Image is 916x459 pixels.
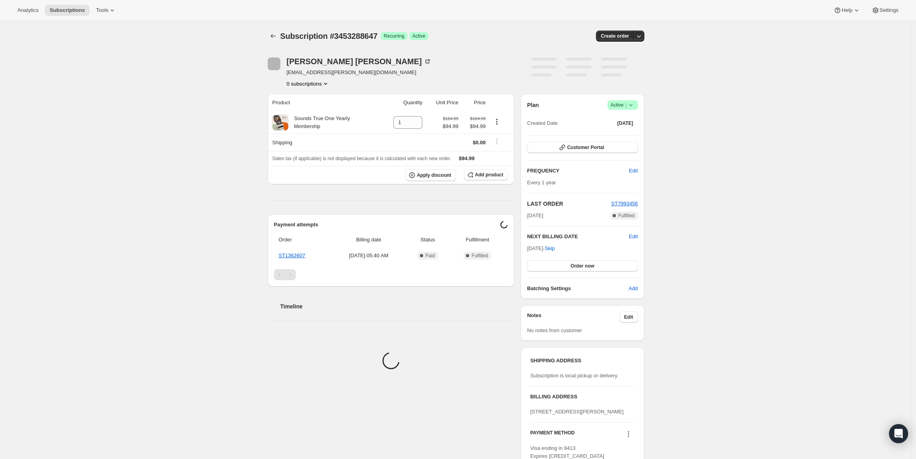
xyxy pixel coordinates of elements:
span: Subscription #3453288647 [280,32,378,40]
span: $94.99 [443,122,458,130]
span: Edit [624,314,633,320]
th: Quantity [380,94,425,111]
span: Created Date [527,119,558,127]
button: Edit [624,164,642,177]
a: ST1362607 [279,252,305,258]
span: $94.99 [459,155,475,161]
th: Product [268,94,380,111]
button: ST7993456 [611,200,638,208]
span: $0.00 [473,140,486,145]
span: Add product [475,172,503,178]
h2: FREQUENCY [527,167,629,175]
button: Shipping actions [491,137,503,146]
span: Analytics [17,7,38,13]
button: Subscriptions [45,5,90,16]
h2: NEXT BILLING DATE [527,233,629,241]
button: Help [829,5,865,16]
span: Visa ending in 9413 Expires [CREDIT_CARD_DATA] [530,445,604,459]
h3: Notes [527,312,619,323]
h3: PAYMENT METHOD [530,430,575,440]
button: Subscriptions [268,31,279,42]
span: Subscriptions [50,7,85,13]
button: Add product [464,169,508,180]
span: Fulfilled [618,212,634,219]
button: [DATE] [613,118,638,129]
button: Create order [596,31,634,42]
th: Order [274,231,332,249]
span: Sales tax (if applicable) is not displayed because it is calculated with each new order. [272,156,451,161]
span: Recurring [384,33,404,39]
button: Add [624,282,642,295]
span: Paid [425,252,435,259]
button: Order now [527,260,638,272]
small: $164.99 [470,116,486,121]
button: Product actions [491,117,503,126]
span: Edit [629,167,638,175]
span: Help [841,7,852,13]
h3: BILLING ADDRESS [530,393,634,401]
span: [EMAIL_ADDRESS][PERSON_NAME][DOMAIN_NAME] [287,69,431,76]
span: [STREET_ADDRESS][PERSON_NAME] [530,409,624,415]
div: Sounds True One Yearly [288,115,350,130]
button: Analytics [13,5,43,16]
button: Apply discount [406,169,456,181]
h2: LAST ORDER [527,200,611,208]
span: Settings [880,7,899,13]
a: ST7993456 [611,201,638,207]
small: Membership [294,124,320,129]
span: Skip [545,245,555,252]
th: Shipping [268,134,380,151]
span: Fulfilled [471,252,488,259]
h6: Batching Settings [527,285,629,293]
span: [DATE] [617,120,633,126]
h2: Timeline [280,302,515,310]
small: $164.99 [443,116,458,121]
img: product img [272,115,288,130]
th: Price [461,94,488,111]
h2: Plan [527,101,539,109]
span: Apply discount [417,172,451,178]
button: Tools [91,5,121,16]
span: Active [412,33,425,39]
span: [DATE] · [527,245,555,251]
span: [DATE] · 05:40 AM [333,252,404,260]
span: Ruth Starwell [268,57,280,70]
span: Subscription is local pickup or delivery. [530,373,618,379]
span: $94.99 [463,122,486,130]
div: [PERSON_NAME] [PERSON_NAME] [287,57,431,65]
button: Edit [629,233,638,241]
span: [DATE] [527,212,543,220]
span: Every 1 year [527,180,556,186]
span: Billing date [333,236,404,244]
span: Order now [571,263,594,269]
nav: Pagination [274,269,508,280]
button: Customer Portal [527,142,638,153]
span: No notes from customer [527,327,582,333]
span: Status [408,236,447,244]
span: Create order [601,33,629,39]
span: Add [629,285,638,293]
button: Edit [619,312,638,323]
span: Active [611,101,635,109]
button: Product actions [287,80,330,88]
button: Skip [540,242,560,255]
span: Customer Portal [567,144,604,151]
span: | [625,102,627,108]
span: Fulfillment [452,236,503,244]
span: Tools [96,7,108,13]
h3: SHIPPING ADDRESS [530,357,634,365]
button: Settings [867,5,903,16]
th: Unit Price [425,94,461,111]
h2: Payment attempts [274,221,500,229]
div: Open Intercom Messenger [889,424,908,443]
